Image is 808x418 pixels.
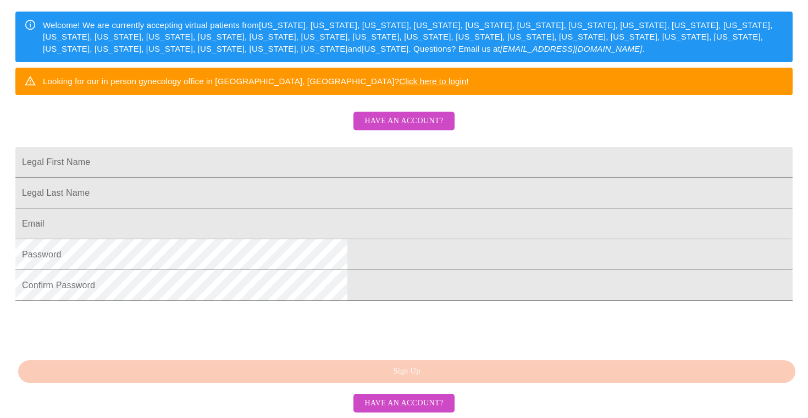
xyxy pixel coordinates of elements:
div: Welcome! We are currently accepting virtual patients from [US_STATE], [US_STATE], [US_STATE], [US... [43,15,784,59]
a: Have an account? [351,398,457,407]
span: Have an account? [364,397,443,410]
span: Have an account? [364,114,443,128]
em: [EMAIL_ADDRESS][DOMAIN_NAME] [500,44,643,53]
a: Click here to login! [399,76,469,86]
div: Looking for our in person gynecology office in [GEOGRAPHIC_DATA], [GEOGRAPHIC_DATA]? [43,71,469,91]
a: Have an account? [351,124,457,133]
iframe: reCAPTCHA [15,306,182,349]
button: Have an account? [353,112,454,131]
button: Have an account? [353,394,454,413]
